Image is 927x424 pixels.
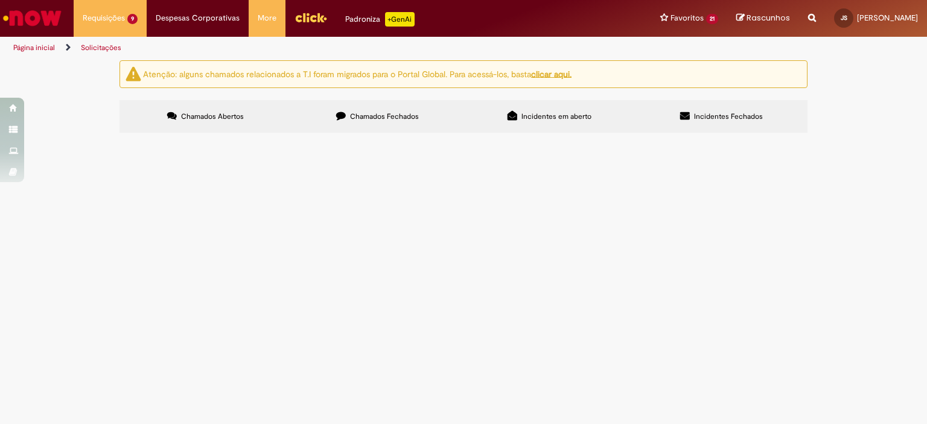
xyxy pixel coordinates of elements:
ul: Trilhas de página [9,37,609,59]
span: Incidentes Fechados [694,112,763,121]
span: Requisições [83,12,125,24]
a: Rascunhos [736,13,790,24]
span: Chamados Abertos [181,112,244,121]
span: 9 [127,14,138,24]
span: Incidentes em aberto [521,112,591,121]
span: Favoritos [671,12,704,24]
div: Padroniza [345,12,415,27]
img: ServiceNow [1,6,63,30]
span: Chamados Fechados [350,112,419,121]
span: Despesas Corporativas [156,12,240,24]
span: 21 [706,14,718,24]
a: Solicitações [81,43,121,52]
a: Página inicial [13,43,55,52]
span: Rascunhos [747,12,790,24]
span: JS [841,14,847,22]
a: clicar aqui. [531,68,572,79]
span: [PERSON_NAME] [857,13,918,23]
ng-bind-html: Atenção: alguns chamados relacionados a T.I foram migrados para o Portal Global. Para acessá-los,... [143,68,572,79]
img: click_logo_yellow_360x200.png [295,8,327,27]
span: More [258,12,276,24]
p: +GenAi [385,12,415,27]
